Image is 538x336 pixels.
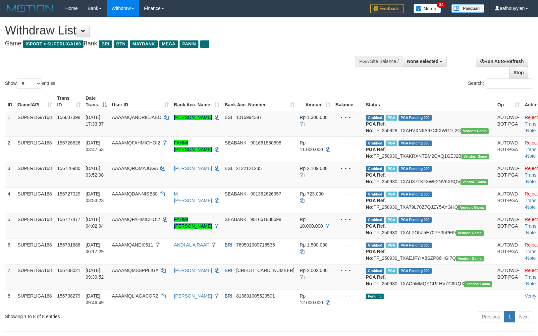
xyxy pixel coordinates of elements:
[525,268,538,273] a: Reject
[363,92,495,111] th: Status
[250,140,281,145] span: Copy 901661830698 to clipboard
[495,188,522,213] td: AUTOWD-BOT-PGA
[366,198,386,210] b: PGA Ref. No:
[225,293,232,299] span: BRI
[83,92,109,111] th: Date Trans.: activate to sort column descending
[363,137,495,162] td: TF_250930_TXAKRXNTBM2CXQ1GEJ2B
[174,217,212,229] a: FAHMI [PERSON_NAME]
[366,268,384,274] span: Grabbed
[366,243,384,248] span: Grabbed
[495,137,522,162] td: AUTOWD-BOT-PGA
[86,191,104,203] span: [DATE] 03:53:23
[17,79,41,88] select: Showentries
[370,4,403,13] img: Feedback.jpg
[174,293,212,299] a: [PERSON_NAME]
[525,166,538,171] a: Reject
[112,268,158,273] span: AAAAMQMSSPPLIGA
[99,40,112,48] span: BRI
[5,310,219,320] div: Showing 1 to 8 of 8 entries
[57,166,81,171] span: 156726980
[460,179,488,185] span: Vendor URL: https://trx31.1velocity.biz
[300,217,323,229] span: Rp 10.000.000
[366,223,386,235] b: PGA Ref. No:
[525,217,538,222] a: Reject
[225,217,246,222] span: SEABANK
[478,311,504,322] a: Previous
[5,24,352,37] h1: Withdraw List
[15,111,55,137] td: SUPERLIGA168
[222,92,297,111] th: Bank Acc. Number: activate to sort column ascending
[495,264,522,290] td: AUTOWD-BOT-PGA
[468,79,533,88] label: Search:
[495,239,522,264] td: AUTOWD-BOT-PGA
[509,67,528,78] a: Stop
[461,128,489,134] span: Vendor URL: https://trx31.1velocity.biz
[363,264,495,290] td: TF_250930_TXAQ5MMQYCRFHVZC6RQX
[57,115,81,120] span: 156687398
[386,268,397,274] span: Marked by aafheankoy
[495,111,522,137] td: AUTOWD-BOT-PGA
[336,140,361,146] div: - - -
[86,293,104,305] span: [DATE] 09:46:49
[225,268,232,273] span: BRI
[458,205,486,210] span: Vendor URL: https://trx31.1velocity.biz
[174,242,209,248] a: ANDI AL A RAAF
[86,115,104,127] span: [DATE] 17:33:37
[225,242,232,248] span: BRI
[236,268,295,273] span: Copy 181201001308506 to clipboard
[57,191,81,196] span: 156727029
[174,115,212,120] a: [PERSON_NAME]
[336,293,361,299] div: - - -
[15,137,55,162] td: SUPERLIGA168
[386,192,397,197] span: Marked by aafandaneth
[386,140,397,146] span: Marked by aafandaneth
[525,191,538,196] a: Reject
[476,56,528,67] a: Run Auto-Refresh
[159,40,178,48] span: MEGA
[57,293,81,299] span: 156738279
[525,293,536,299] a: Verify
[399,243,432,248] span: PGA Pending
[57,268,81,273] span: 156738021
[300,268,328,273] span: Rp 2.002.000
[86,217,104,229] span: [DATE] 04:02:04
[366,166,384,172] span: Grabbed
[236,293,275,299] span: Copy 813801005520501 to clipboard
[225,140,246,145] span: SEABANK
[86,268,104,280] span: [DATE] 09:39:52
[399,217,432,223] span: PGA Pending
[386,115,397,121] span: Marked by aafsoycanthlai
[525,140,538,145] a: Reject
[333,92,363,111] th: Balance
[112,166,158,171] span: AAAAMQROMAJUGA
[171,92,222,111] th: Bank Acc. Name: activate to sort column ascending
[526,153,536,159] a: Note
[5,239,15,264] td: 6
[300,166,328,171] span: Rp 2.109.000
[297,92,333,111] th: Amount: activate to sort column ascending
[386,217,397,223] span: Marked by aafandaneth
[112,191,158,196] span: AAAAMQDANNISB30
[180,40,198,48] span: PANIN
[86,140,104,152] span: [DATE] 03:47:53
[363,188,495,213] td: TF_250930_TXA79L70Z7QJZY5AYGHQ
[57,140,81,145] span: 156726826
[250,217,281,222] span: Copy 901661830698 to clipboard
[495,92,522,111] th: Op: activate to sort column ascending
[456,230,484,236] span: Vendor URL: https://trx31.1velocity.biz
[399,115,432,121] span: PGA Pending
[300,191,324,196] span: Rp 723.000
[5,264,15,290] td: 7
[336,191,361,197] div: - - -
[112,140,160,145] span: AAAAMQFAHMICHOI2
[526,204,536,210] a: Note
[461,154,489,159] span: Vendor URL: https://trx31.1velocity.biz
[5,188,15,213] td: 4
[366,140,384,146] span: Grabbed
[250,191,281,196] span: Copy 901362626957 to clipboard
[336,267,361,274] div: - - -
[366,147,386,159] b: PGA Ref. No:
[300,115,328,120] span: Rp 1.300.000
[386,243,397,248] span: Marked by aafromsomean
[174,191,212,203] a: M [PERSON_NAME]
